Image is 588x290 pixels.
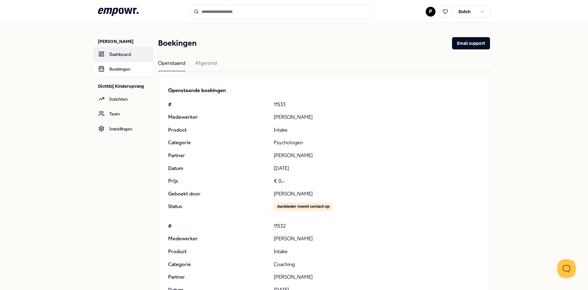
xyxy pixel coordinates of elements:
p: Categorie [168,139,269,147]
div: Openstaand [158,59,185,71]
p: [PERSON_NAME] [274,190,480,198]
p: 11533 [274,101,480,109]
p: Datum [168,164,269,172]
p: Openstaande boekingen [168,87,480,95]
p: Geboekt door [168,190,269,198]
p: # [168,101,269,109]
a: Dashboard [93,47,153,62]
p: Prijs [168,177,269,185]
p: Medewerker [168,113,269,121]
h1: Boekingen [158,37,197,49]
p: Status [168,203,269,211]
p: [PERSON_NAME] [274,113,480,121]
a: Inzichten [93,92,153,106]
p: [PERSON_NAME] [274,235,480,243]
p: # [168,222,269,230]
div: Afgerond [195,59,217,71]
p: Intake [274,126,480,134]
p: Medewerker [168,235,269,243]
p: Partner [168,273,269,281]
p: Psychologen [274,139,480,147]
p: 11532 [274,222,480,230]
a: Boekingen [93,62,153,76]
p: Partner [168,152,269,160]
p: Categorie [168,261,269,269]
p: [DATE] [274,164,480,172]
p: Coaching [274,261,480,269]
p: € 0,- [274,177,480,185]
a: Team [93,106,153,121]
p: [PERSON_NAME] [274,273,480,281]
a: Instellingen [93,122,153,136]
button: P [426,7,435,17]
input: Search for products, categories or subcategories [190,5,374,18]
p: [PERSON_NAME] [274,152,480,160]
button: Email support [452,37,490,49]
div: Aanbieder neemt contact op [274,203,333,211]
p: Product [168,248,269,256]
p: Intake [274,248,480,256]
p: [PERSON_NAME] [98,38,153,44]
p: Dichtbij Kinderopvang [98,83,153,89]
iframe: Help Scout Beacon - Open [557,259,576,278]
p: Product [168,126,269,134]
